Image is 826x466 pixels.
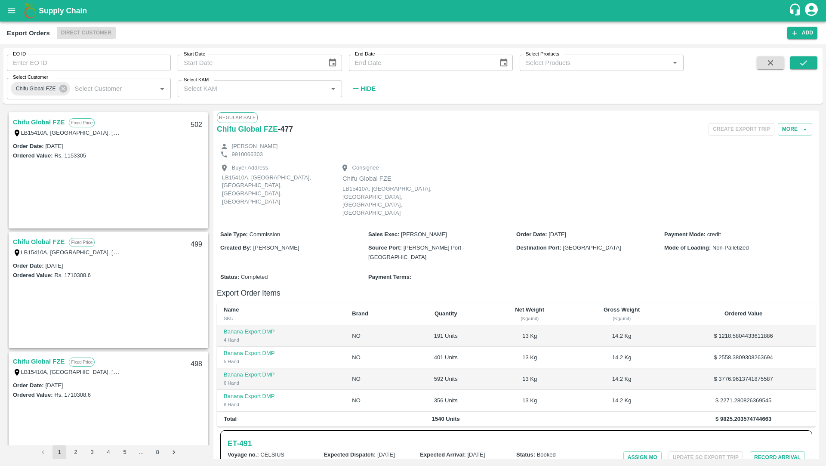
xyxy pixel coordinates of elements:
[671,325,816,347] td: $ 1218.5804433611886
[352,164,379,172] p: Consignee
[13,272,52,278] label: Ordered Value:
[13,262,44,269] label: Order Date :
[224,306,239,313] b: Name
[39,5,789,17] a: Supply Chain
[13,382,44,389] label: Order Date :
[401,231,447,238] span: [PERSON_NAME]
[46,143,63,149] label: [DATE]
[349,55,492,71] input: End Date
[516,231,547,238] b: Order Date :
[224,358,338,365] div: 5 Hand
[361,85,376,92] strong: Hide
[368,244,465,260] span: [PERSON_NAME] Port - [GEOGRAPHIC_DATA]
[345,390,404,411] td: NO
[220,274,239,280] b: Status :
[185,354,207,374] div: 498
[13,117,65,128] a: Chifu Global FZE
[604,306,640,313] b: Gross Weight
[13,236,65,247] a: Chifu Global FZE
[224,371,338,379] p: Banana Export DMP
[185,115,207,135] div: 502
[220,231,248,238] b: Sale Type :
[345,347,404,368] td: NO
[52,445,66,459] button: page 1
[664,244,711,251] b: Mode of Loading :
[537,451,556,458] span: Booked
[432,416,460,422] b: 1540 Units
[224,392,338,401] p: Banana Export DMP
[102,445,115,459] button: Go to page 4
[118,445,132,459] button: Go to page 5
[563,244,621,251] span: [GEOGRAPHIC_DATA]
[241,274,268,280] span: Completed
[345,325,404,347] td: NO
[21,368,293,375] label: LB15410A, [GEOGRAPHIC_DATA], [GEOGRAPHIC_DATA], [GEOGRAPHIC_DATA], [GEOGRAPHIC_DATA]
[778,123,812,136] button: More
[11,84,61,93] span: Chifu Global FZE
[515,306,544,313] b: Net Weight
[404,347,487,368] td: 401 Units
[224,416,237,422] b: Total
[224,336,338,344] div: 4 Hand
[85,445,99,459] button: Go to page 3
[420,451,465,458] b: Expected Arrival :
[157,83,168,94] button: Open
[487,325,572,347] td: 13 Kg
[228,451,259,458] b: Voyage no. :
[522,57,667,68] input: Select Products
[69,445,83,459] button: Go to page 2
[13,74,48,81] label: Select Customer
[494,315,565,322] div: (Kg/unit)
[180,83,325,94] input: Select KAM
[789,3,804,19] div: customer-support
[669,57,681,68] button: Open
[224,349,338,358] p: Banana Export DMP
[39,6,87,15] b: Supply Chain
[217,123,278,135] a: Chifu Global FZE
[220,244,252,251] b: Created By :
[232,142,278,151] p: [PERSON_NAME]
[54,392,91,398] label: Rs. 1710308.6
[707,231,721,238] span: credit
[46,262,63,269] label: [DATE]
[623,451,662,464] button: Assign MO
[71,83,143,94] input: Select Customer
[21,129,293,136] label: LB15410A, [GEOGRAPHIC_DATA], [GEOGRAPHIC_DATA], [GEOGRAPHIC_DATA], [GEOGRAPHIC_DATA]
[185,235,207,255] div: 499
[21,249,293,256] label: LB15410A, [GEOGRAPHIC_DATA], [GEOGRAPHIC_DATA], [GEOGRAPHIC_DATA], [GEOGRAPHIC_DATA]
[69,118,95,127] p: Fixed Price
[13,356,65,367] a: Chifu Global FZE
[368,231,399,238] b: Sales Exec :
[804,2,819,20] div: account of current user
[69,238,95,247] p: Fixed Price
[579,315,664,322] div: (Kg/unit)
[487,390,572,411] td: 13 Kg
[496,55,512,71] button: Choose date
[368,244,402,251] b: Source Port :
[228,438,252,450] a: ET-491
[352,310,368,317] b: Brand
[671,368,816,390] td: $ 3776.9613741875587
[324,55,341,71] button: Choose date
[572,347,671,368] td: 14.2 Kg
[13,152,52,159] label: Ordered Value:
[13,143,44,149] label: Order Date :
[7,55,171,71] input: Enter EO ID
[232,151,263,159] p: 9910066303
[572,325,671,347] td: 14.2 Kg
[787,27,817,39] button: Add
[2,1,22,21] button: open drawer
[178,55,321,71] input: Start Date
[13,51,26,58] label: EO ID
[712,244,749,251] span: Non-Palletized
[572,390,671,411] td: 14.2 Kg
[222,174,325,206] p: LB15410A, [GEOGRAPHIC_DATA], [GEOGRAPHIC_DATA], [GEOGRAPHIC_DATA], [GEOGRAPHIC_DATA]
[151,445,164,459] button: Go to page 8
[404,325,487,347] td: 191 Units
[184,51,205,58] label: Start Date
[487,347,572,368] td: 13 Kg
[250,231,280,238] span: Commission
[253,244,299,251] span: [PERSON_NAME]
[327,83,339,94] button: Open
[217,112,258,123] span: Regular Sale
